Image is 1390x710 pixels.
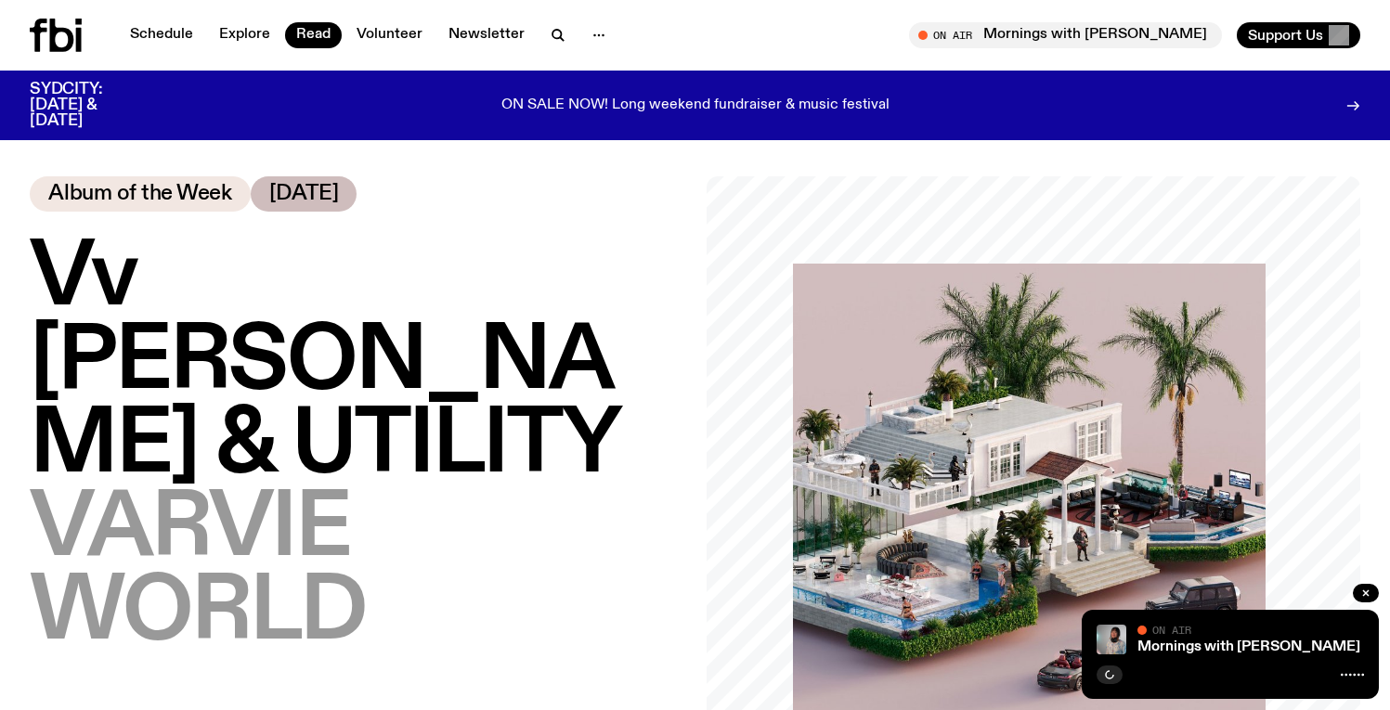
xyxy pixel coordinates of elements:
button: On AirMornings with [PERSON_NAME] [909,22,1222,48]
img: Kana Frazer is smiling at the camera with her head tilted slightly to her left. She wears big bla... [1097,625,1126,654]
a: Read [285,22,342,48]
span: Vv [PERSON_NAME] & UTILITY [30,233,620,493]
span: VARVIE WORLD [30,484,365,660]
span: Support Us [1248,27,1323,44]
a: Volunteer [345,22,434,48]
a: Schedule [119,22,204,48]
span: Album of the Week [48,184,232,204]
span: On Air [1152,624,1191,636]
a: Mornings with [PERSON_NAME] [1137,639,1360,654]
a: Newsletter [437,22,536,48]
span: [DATE] [269,184,339,204]
a: Explore [208,22,281,48]
button: Support Us [1237,22,1360,48]
h3: SYDCITY: [DATE] & [DATE] [30,82,149,129]
p: ON SALE NOW! Long weekend fundraiser & music festival [501,97,890,114]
